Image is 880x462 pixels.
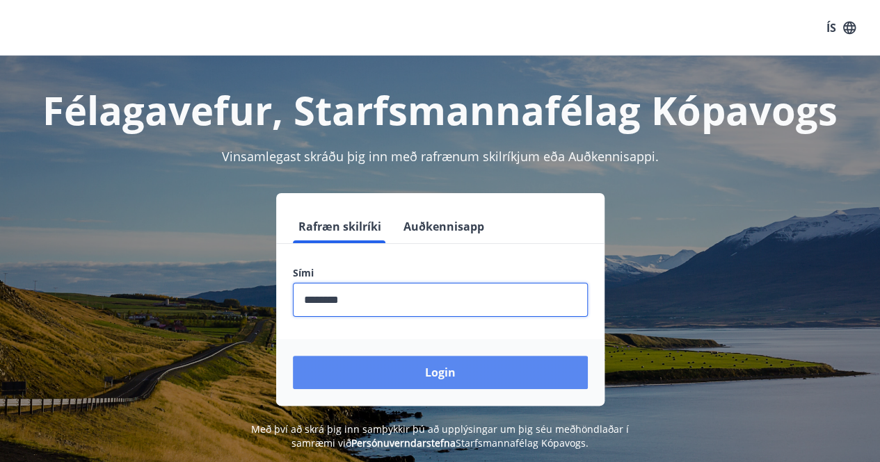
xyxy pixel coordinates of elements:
button: Auðkennisapp [398,210,490,243]
a: Persónuverndarstefna [351,436,456,449]
h1: Félagavefur, Starfsmannafélag Kópavogs [17,83,863,136]
span: Vinsamlegast skráðu þig inn með rafrænum skilríkjum eða Auðkennisappi. [222,148,659,165]
span: Með því að skrá þig inn samþykkir þú að upplýsingar um þig séu meðhöndlaðar í samræmi við Starfsm... [251,422,629,449]
label: Sími [293,266,588,280]
button: Rafræn skilríki [293,210,387,243]
button: ÍS [819,15,863,40]
button: Login [293,356,588,389]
